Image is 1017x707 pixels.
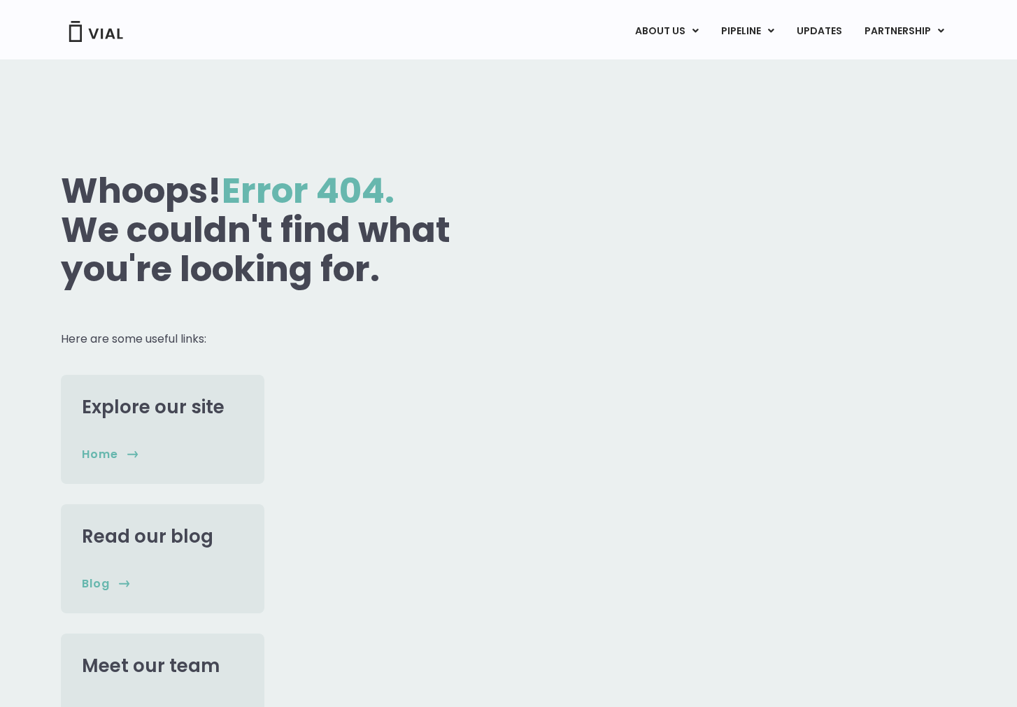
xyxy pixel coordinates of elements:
a: Blog [82,576,130,592]
a: home [82,447,138,462]
span: Error 404. [222,166,394,215]
span: Blog [82,576,110,592]
a: UPDATES [785,20,853,43]
span: home [82,447,118,462]
span: Here are some useful links: [61,331,206,347]
h1: Whoops! We couldn't find what you're looking for. [61,171,504,289]
img: Vial Logo [68,21,124,42]
a: Read our blog [82,524,213,549]
a: PIPELINEMenu Toggle [710,20,785,43]
a: Meet our team [82,653,220,678]
a: PARTNERSHIPMenu Toggle [853,20,955,43]
a: Explore our site [82,394,225,420]
a: ABOUT USMenu Toggle [624,20,709,43]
